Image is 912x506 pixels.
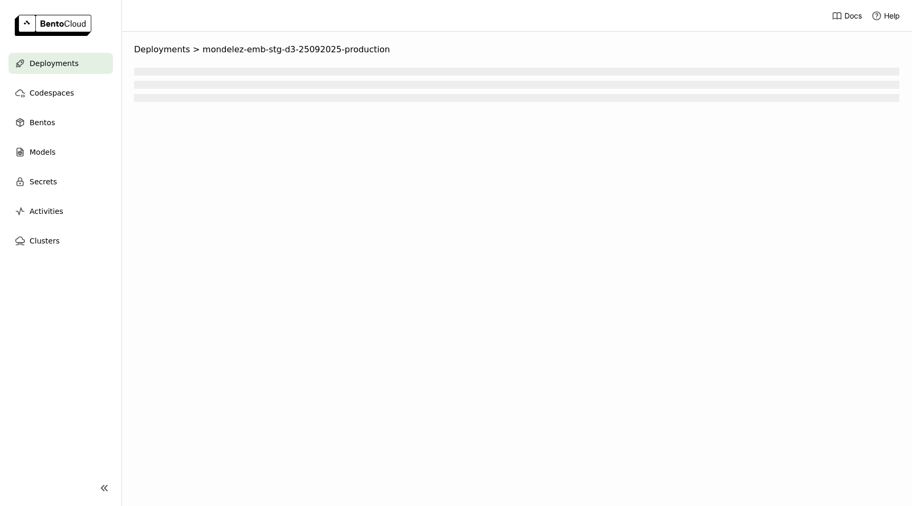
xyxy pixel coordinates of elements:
[8,230,113,251] a: Clusters
[134,44,899,55] nav: Breadcrumbs navigation
[30,87,74,99] span: Codespaces
[884,11,900,21] span: Help
[832,11,862,21] a: Docs
[30,235,60,247] span: Clusters
[8,171,113,192] a: Secrets
[8,201,113,222] a: Activities
[30,116,55,129] span: Bentos
[190,44,203,55] span: >
[8,112,113,133] a: Bentos
[871,11,900,21] div: Help
[30,175,57,188] span: Secrets
[30,146,55,158] span: Models
[844,11,862,21] span: Docs
[30,205,63,218] span: Activities
[8,142,113,163] a: Models
[30,57,79,70] span: Deployments
[203,44,390,55] span: mondelez-emb-stg-d3-25092025-production
[134,44,190,55] span: Deployments
[15,15,91,36] img: logo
